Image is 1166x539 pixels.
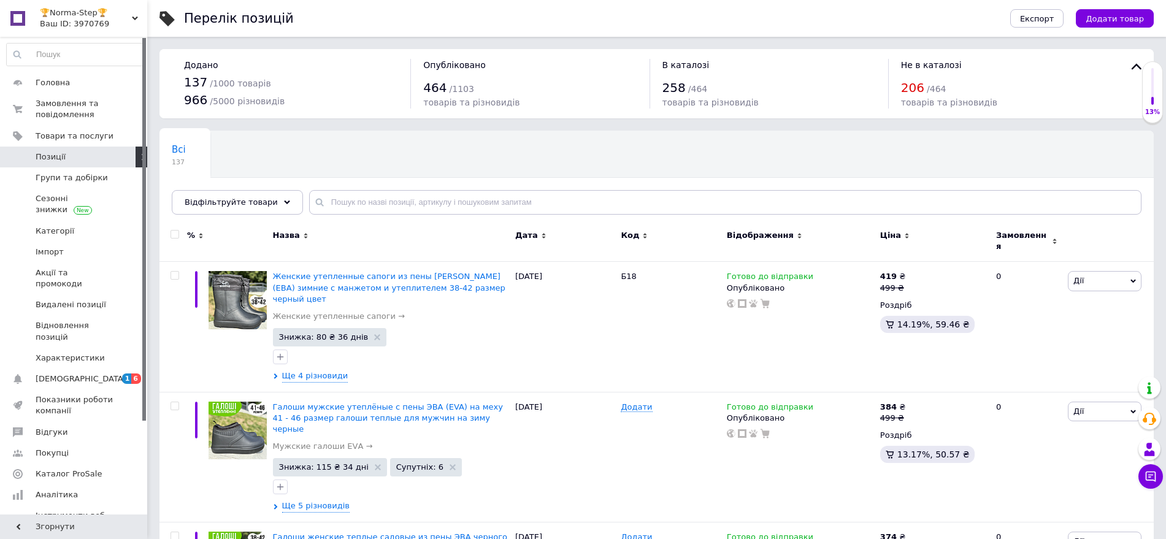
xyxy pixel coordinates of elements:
div: 13% [1143,108,1162,117]
span: Додати [621,402,652,412]
button: Експорт [1010,9,1064,28]
span: Не в каталозі [901,60,962,70]
span: 966 [184,93,207,107]
span: Додати товар [1086,14,1144,23]
span: Опт калоші/галоші [172,191,263,202]
span: Сезонні знижки [36,193,113,215]
span: Каталог ProSale [36,468,102,480]
span: Відгуки [36,427,67,438]
span: Імпорт [36,247,64,258]
div: 499 ₴ [880,413,905,424]
span: / 464 [688,84,707,94]
span: Замовлення та повідомлення [36,98,113,120]
div: Ваш ID: 3970769 [40,18,147,29]
b: 419 [880,272,897,281]
div: 0 [989,392,1065,522]
span: Відображення [727,230,794,241]
span: [DEMOGRAPHIC_DATA] [36,373,126,384]
span: Опубліковано [423,60,486,70]
span: 137 [184,75,207,90]
div: Роздріб [880,430,986,441]
span: Додано [184,60,218,70]
input: Пошук по назві позиції, артикулу і пошуковим запитам [309,190,1141,215]
span: Знижка: 115 ₴ 34 дні [279,463,369,471]
span: Код [621,230,639,241]
span: Відновлення позицій [36,320,113,342]
span: / 5000 різновидів [210,96,285,106]
img: Женские утепленные сапоги из пены EVA (ЕВА) зимние с манжетом и утеплителем 38-42 размер черный цвет [209,271,267,329]
span: В каталозі [662,60,710,70]
span: товарів та різновидів [662,97,759,107]
div: [DATE] [512,392,618,522]
span: 13.17%, 50.57 ₴ [897,449,970,459]
span: товарів та різновидів [901,97,997,107]
span: 464 [423,80,447,95]
span: / 1000 товарів [210,78,270,88]
b: 384 [880,402,897,411]
span: Дії [1073,407,1084,416]
span: товарів та різновидів [423,97,520,107]
span: 258 [662,80,686,95]
a: Галоши мужские утеплёные с пены ЭВА (EVA) на меху 41 - 46 размер галоши теплые для мужчин на зиму... [273,402,503,434]
a: Женские утепленные сапоги из пены [PERSON_NAME] (ЕВА) зимние с манжетом и утеплителем 38-42 разме... [273,272,505,303]
span: Ще 4 різновиди [282,370,348,382]
span: Дата [515,230,538,241]
div: Перелік позицій [184,12,294,25]
span: 137 [172,158,186,167]
span: Ціна [880,230,901,241]
span: Б18 [621,272,636,281]
span: Покупці [36,448,69,459]
span: Групи та добірки [36,172,108,183]
span: 6 [131,373,141,384]
span: Знижка: 80 ₴ 36 днів [279,333,369,341]
img: Галоши мужские утеплёные с пены ЭВА (EVA) на меху 41 - 46 размер галоши теплые для мужчин на зиму... [209,402,267,460]
span: Інструменти веб-майстра та SEO [36,510,113,532]
span: Експорт [1020,14,1054,23]
button: Додати товар [1076,9,1154,28]
span: Характеристики [36,353,105,364]
span: / 1103 [450,84,474,94]
span: Акції та промокоди [36,267,113,289]
span: Готово до відправки [727,272,813,285]
span: Видалені позиції [36,299,106,310]
div: 0 [989,262,1065,392]
div: ₴ [880,271,905,282]
span: Супутніх: 6 [396,463,443,471]
a: Мужские галоши ЕVА → [273,441,373,452]
span: 🏆Norma-Step🏆 [40,7,132,18]
span: Готово до відправки [727,402,813,415]
input: Пошук [7,44,144,66]
span: Позиції [36,151,66,162]
span: % [187,230,195,241]
span: Ще 5 різновидів [282,500,350,512]
button: Чат з покупцем [1138,464,1163,489]
span: Головна [36,77,70,88]
div: ₴ [880,402,905,413]
span: Всі [172,144,186,155]
span: Замовлення [996,230,1049,252]
span: 14.19%, 59.46 ₴ [897,319,970,329]
span: 1 [122,373,132,384]
a: Женские утепленные сапоги → [273,311,405,322]
div: Опубліковано [727,413,874,424]
span: 206 [901,80,924,95]
span: Дії [1073,276,1084,285]
span: Назва [273,230,300,241]
span: Аналітика [36,489,78,500]
div: [DATE] [512,262,618,392]
div: 499 ₴ [880,283,905,294]
span: Категорії [36,226,74,237]
span: Показники роботи компанії [36,394,113,416]
span: Товари та послуги [36,131,113,142]
div: Опубліковано [727,283,874,294]
div: Роздріб [880,300,986,311]
span: Відфільтруйте товари [185,197,278,207]
span: / 464 [927,84,946,94]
